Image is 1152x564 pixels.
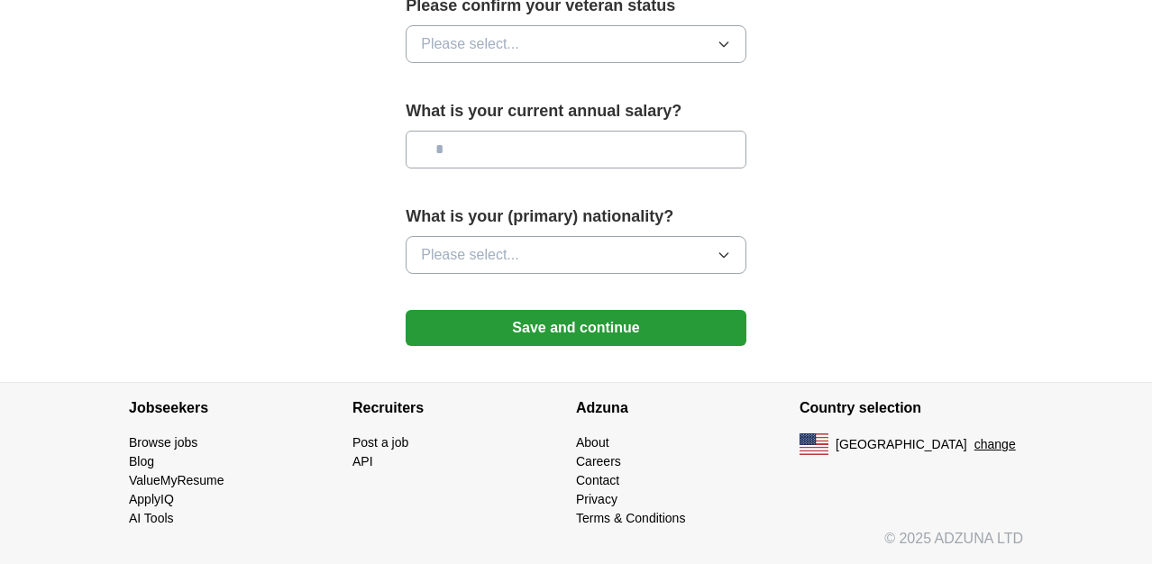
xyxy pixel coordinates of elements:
a: Terms & Conditions [576,511,685,525]
a: Browse jobs [129,435,197,450]
label: What is your (primary) nationality? [406,205,746,229]
a: API [352,454,373,468]
a: ValueMyResume [129,473,224,487]
button: change [974,435,1016,454]
a: Privacy [576,492,617,506]
a: About [576,435,609,450]
div: © 2025 ADZUNA LTD [114,528,1038,564]
a: AI Tools [129,511,174,525]
label: What is your current annual salary? [406,99,746,123]
button: Please select... [406,25,746,63]
img: US flag [800,433,828,455]
h4: Country selection [800,383,1023,433]
span: Please select... [421,33,519,55]
span: Please select... [421,244,519,266]
a: Blog [129,454,154,468]
a: Contact [576,473,619,487]
span: [GEOGRAPHIC_DATA] [836,435,967,454]
button: Save and continue [406,310,746,346]
a: ApplyIQ [129,492,174,506]
a: Post a job [352,435,408,450]
button: Please select... [406,236,746,274]
a: Careers [576,454,621,468]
